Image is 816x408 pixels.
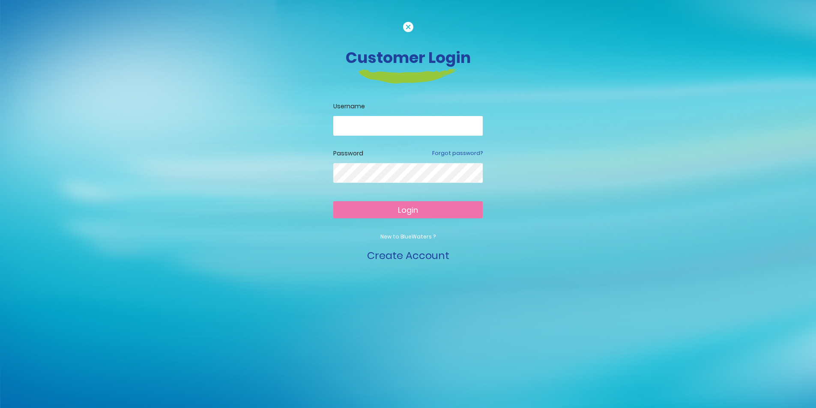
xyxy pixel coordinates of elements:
[432,149,483,157] a: Forgot password?
[403,22,413,32] img: cancel
[333,201,483,218] button: Login
[398,205,418,215] span: Login
[333,102,483,111] label: Username
[170,48,646,67] h3: Customer Login
[359,69,457,83] img: login-heading-border.png
[333,233,483,241] p: New to BlueWaters ?
[367,248,449,262] a: Create Account
[333,149,363,158] label: Password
